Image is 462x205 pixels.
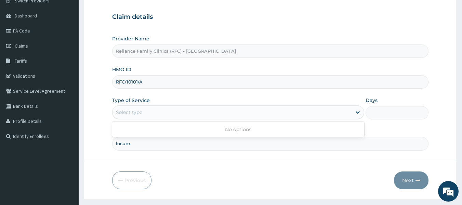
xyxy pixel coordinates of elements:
[15,13,37,19] span: Dashboard
[112,3,129,20] div: Minimize live chat window
[366,97,378,104] label: Days
[112,97,150,104] label: Type of Service
[112,137,429,150] input: Enter Name
[112,123,364,136] div: No options
[116,109,142,116] div: Select type
[112,66,131,73] label: HMO ID
[15,58,27,64] span: Tariffs
[112,171,151,189] button: Previous
[3,134,130,158] textarea: Type your message and hit 'Enter'
[112,13,429,21] h3: Claim details
[13,34,28,51] img: d_794563401_company_1708531726252_794563401
[15,43,28,49] span: Claims
[112,75,429,89] input: Enter HMO ID
[40,60,94,129] span: We're online!
[36,38,115,47] div: Chat with us now
[112,35,149,42] label: Provider Name
[394,171,428,189] button: Next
